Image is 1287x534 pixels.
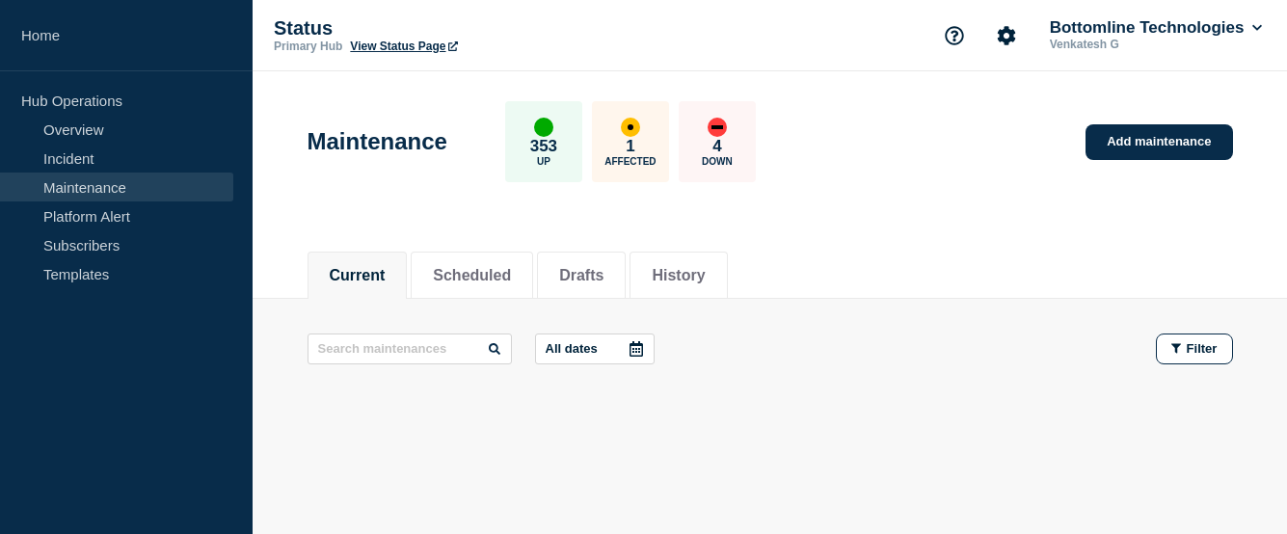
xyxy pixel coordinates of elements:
[274,17,659,40] p: Status
[546,341,598,356] p: All dates
[652,267,705,284] button: History
[702,156,733,167] p: Down
[433,267,511,284] button: Scheduled
[559,267,603,284] button: Drafts
[330,267,386,284] button: Current
[1187,341,1218,356] span: Filter
[1156,334,1233,364] button: Filter
[934,15,975,56] button: Support
[626,137,634,156] p: 1
[530,137,557,156] p: 353
[986,15,1027,56] button: Account settings
[535,334,655,364] button: All dates
[1046,38,1247,51] p: Venkatesh G
[1086,124,1232,160] a: Add maintenance
[350,40,457,53] a: View Status Page
[308,128,447,155] h1: Maintenance
[274,40,342,53] p: Primary Hub
[537,156,550,167] p: Up
[308,334,512,364] input: Search maintenances
[712,137,721,156] p: 4
[621,118,640,137] div: affected
[708,118,727,137] div: down
[1046,18,1266,38] button: Bottomline Technologies
[534,118,553,137] div: up
[604,156,656,167] p: Affected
